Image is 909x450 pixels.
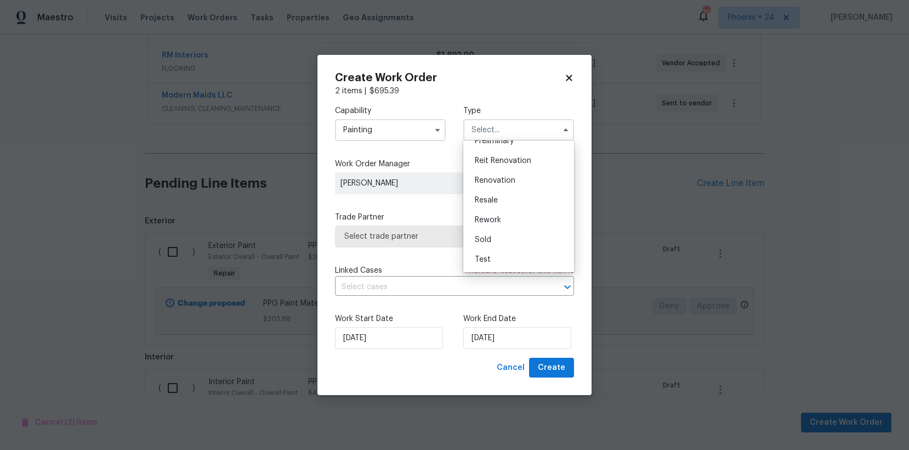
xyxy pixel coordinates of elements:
[475,196,498,204] span: Resale
[335,105,446,116] label: Capability
[475,256,491,263] span: Test
[431,123,444,137] button: Show options
[463,105,574,116] label: Type
[335,119,446,141] input: Select...
[463,313,574,324] label: Work End Date
[475,157,531,165] span: Reit Renovation
[475,236,491,244] span: Sold
[335,159,574,170] label: Work Order Manager
[340,178,498,189] span: [PERSON_NAME]
[475,137,514,145] span: Preliminary
[529,358,574,378] button: Create
[499,267,504,274] span: 4
[475,177,515,184] span: Renovation
[538,361,565,375] span: Create
[335,86,574,97] div: 2 items |
[463,119,574,141] input: Select...
[559,123,572,137] button: Hide options
[335,265,382,276] span: Linked Cases
[463,327,571,349] input: M/D/YYYY
[370,87,399,95] span: $ 695.39
[335,313,446,324] label: Work Start Date
[335,212,574,223] label: Trade Partner
[492,358,529,378] button: Cancel
[335,279,543,296] input: Select cases
[335,327,443,349] input: M/D/YYYY
[344,231,565,242] span: Select trade partner
[560,279,575,295] button: Open
[335,72,564,83] h2: Create Work Order
[475,216,501,224] span: Rework
[497,361,525,375] span: Cancel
